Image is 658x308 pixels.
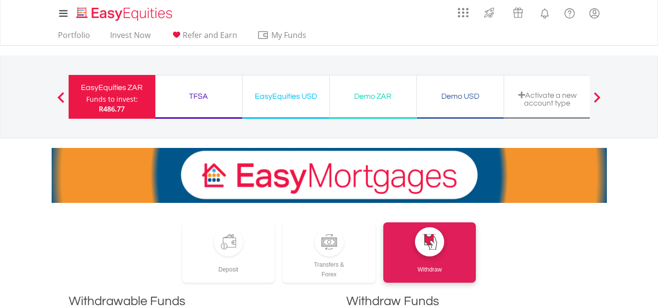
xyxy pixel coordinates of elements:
[383,256,476,274] div: Withdraw
[282,222,376,283] a: Transfers &Forex
[257,29,321,41] span: My Funds
[451,2,475,18] a: AppsGrid
[504,2,532,20] a: Vouchers
[582,2,607,24] a: My Profile
[54,30,94,45] a: Portfolio
[73,2,176,22] a: Home page
[182,222,275,283] a: Deposit
[75,6,176,22] img: EasyEquities_Logo.png
[99,104,125,113] span: R486.77
[557,2,582,22] a: FAQ's and Support
[458,7,469,18] img: grid-menu-icon.svg
[248,90,323,103] div: EasyEquities USD
[510,91,585,107] div: Activate a new account type
[86,94,138,104] div: Funds to invest:
[336,90,411,103] div: Demo ZAR
[510,5,526,20] img: vouchers-v2.svg
[167,30,241,45] a: Refer and Earn
[532,2,557,22] a: Notifications
[182,256,275,274] div: Deposit
[481,5,497,20] img: thrive-v2.svg
[161,90,236,103] div: TFSA
[75,81,150,94] div: EasyEquities ZAR
[183,30,237,40] span: Refer and Earn
[423,90,498,103] div: Demo USD
[383,222,476,283] a: Withdraw
[52,148,607,203] img: EasyMortage Promotion Banner
[282,256,376,279] div: Transfers & Forex
[106,30,154,45] a: Invest Now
